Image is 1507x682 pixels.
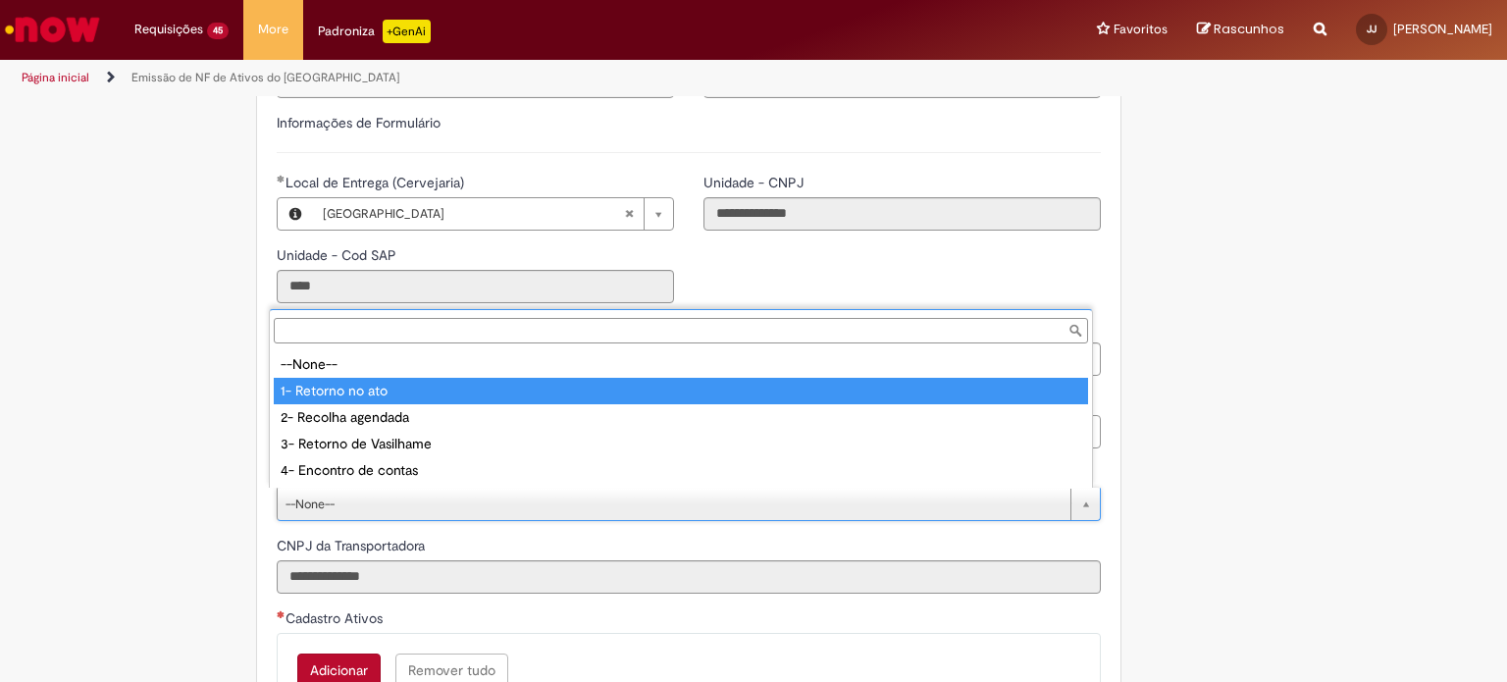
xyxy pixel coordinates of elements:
[270,347,1092,488] ul: Tipo de solicitação
[274,404,1088,431] div: 2- Recolha agendada
[274,378,1088,404] div: 1- Retorno no ato
[274,351,1088,378] div: --None--
[274,457,1088,484] div: 4- Encontro de contas
[274,431,1088,457] div: 3- Retorno de Vasilhame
